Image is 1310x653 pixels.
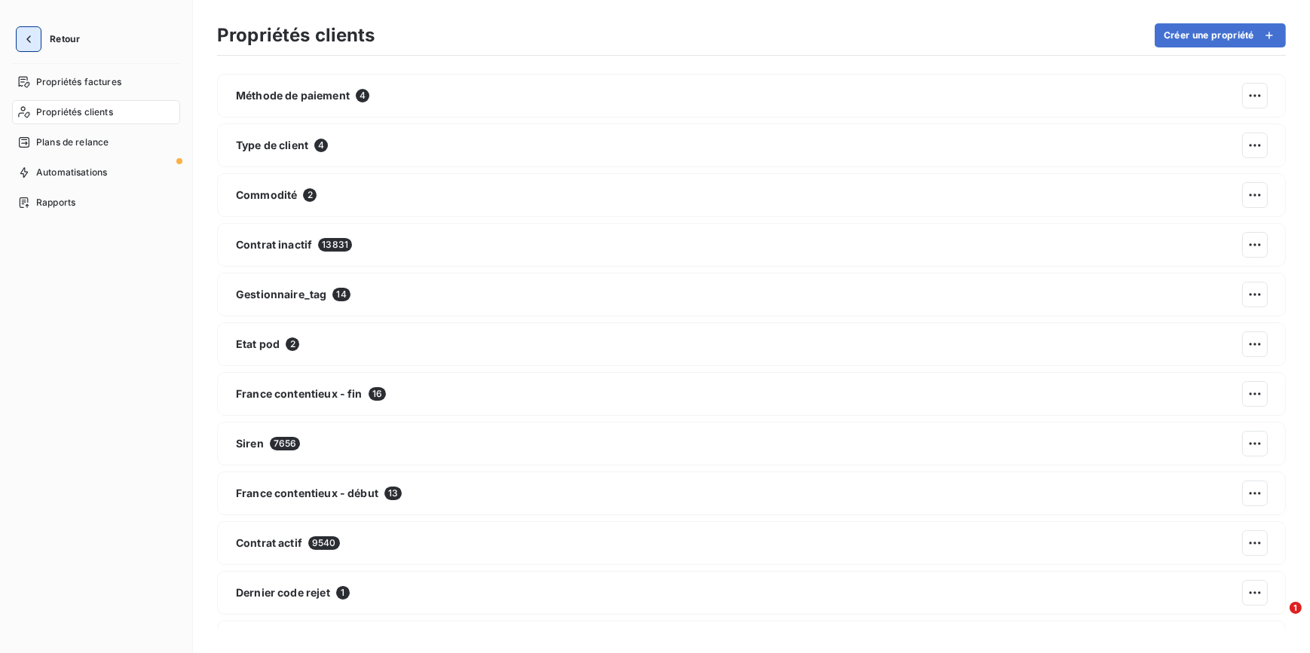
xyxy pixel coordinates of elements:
span: Type de client [236,138,308,153]
span: Gestionnaire_tag [236,287,326,302]
span: 2 [286,337,299,351]
span: Commodité [236,188,297,203]
span: 16 [369,387,386,401]
span: 1 [1290,602,1302,614]
span: 4 [356,89,369,102]
span: 9540 [308,536,340,550]
span: Méthode de paiement [236,88,350,103]
span: 14 [332,288,350,301]
span: Plans de relance [36,136,109,149]
span: 1 [336,586,350,600]
span: Rapports [36,196,75,209]
span: Dernier code rejet [236,585,330,600]
a: Automatisations [12,160,180,185]
span: 2 [303,188,317,202]
button: Retour [12,27,92,51]
a: Propriétés factures [12,70,180,94]
span: Contrat actif [236,536,302,551]
iframe: Intercom live chat [1259,602,1295,638]
a: Propriétés clients [12,100,180,124]
span: France contentieux - fin [236,386,363,401]
span: 13 [384,487,402,500]
span: Propriétés factures [36,75,121,89]
span: 4 [314,139,328,152]
button: Créer une propriété [1155,23,1286,47]
span: Siren [236,436,264,451]
a: Rapports [12,191,180,215]
span: 7656 [270,437,301,450]
span: Automatisations [36,166,107,179]
span: Propriétés clients [36,105,113,119]
span: 13831 [318,238,352,252]
h3: Propriétés clients [217,22,375,49]
span: Etat pod [236,337,280,352]
span: Retour [50,35,80,44]
a: Plans de relance [12,130,180,154]
span: Contrat inactif [236,237,312,252]
span: France contentieux - début [236,486,378,501]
